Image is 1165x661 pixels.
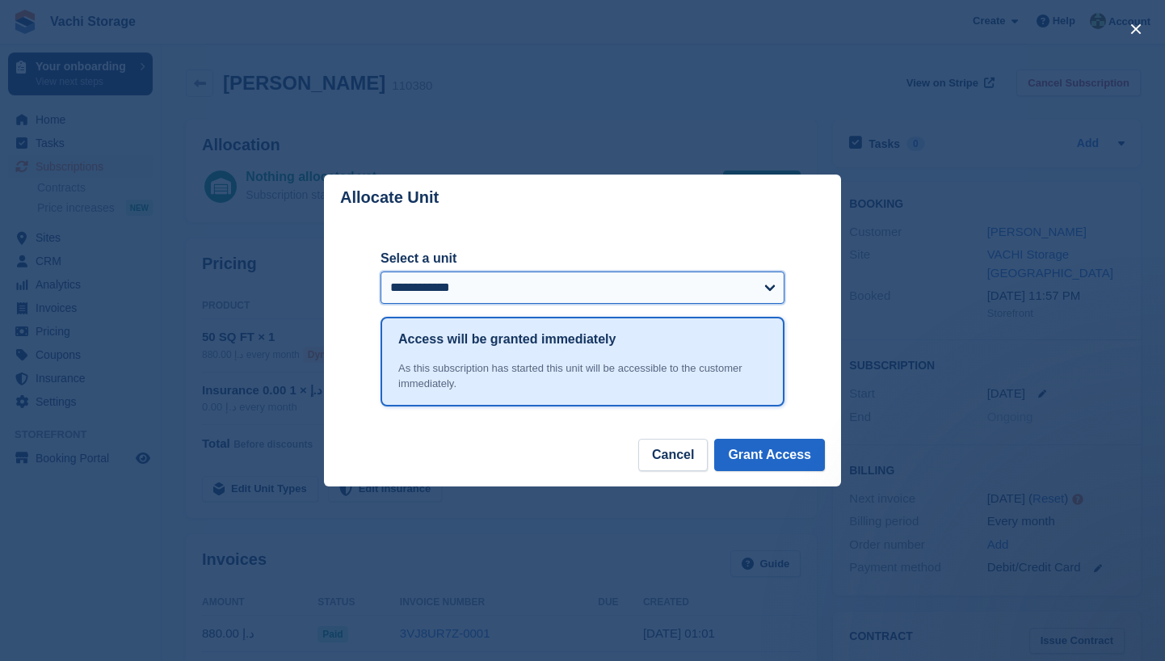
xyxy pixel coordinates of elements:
button: Cancel [638,439,708,471]
label: Select a unit [381,249,784,268]
p: Allocate Unit [340,188,439,207]
button: close [1123,16,1149,42]
button: Grant Access [714,439,825,471]
h1: Access will be granted immediately [398,330,616,349]
div: As this subscription has started this unit will be accessible to the customer immediately. [398,360,767,392]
